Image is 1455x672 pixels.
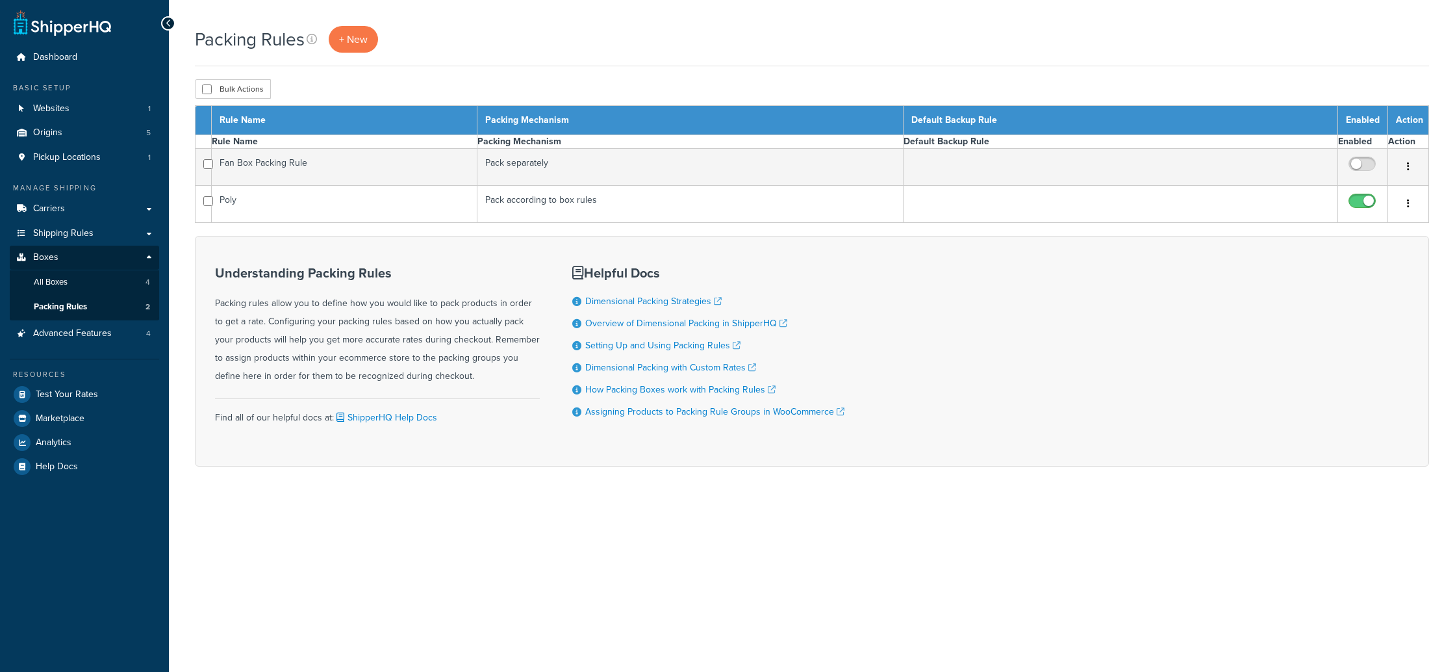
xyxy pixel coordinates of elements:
[33,52,77,63] span: Dashboard
[148,103,151,114] span: 1
[1338,106,1388,135] th: Enabled
[339,32,368,47] span: + New
[215,398,540,427] div: Find all of our helpful docs at:
[34,277,68,288] span: All Boxes
[33,152,101,163] span: Pickup Locations
[904,106,1338,135] th: Default Backup Rule
[477,106,904,135] th: Packing Mechanism
[14,10,111,36] a: ShipperHQ Home
[10,121,159,145] a: Origins 5
[585,294,722,308] a: Dimensional Packing Strategies
[477,135,904,149] th: Packing Mechanism
[10,431,159,454] a: Analytics
[146,328,151,339] span: 4
[10,455,159,478] a: Help Docs
[10,121,159,145] li: Origins
[36,389,98,400] span: Test Your Rates
[36,413,84,424] span: Marketplace
[585,383,776,396] a: How Packing Boxes work with Packing Rules
[10,383,159,406] a: Test Your Rates
[329,26,378,53] a: + New
[904,135,1338,149] th: Default Backup Rule
[10,246,159,320] li: Boxes
[585,317,787,330] a: Overview of Dimensional Packing in ShipperHQ
[585,339,740,352] a: Setting Up and Using Packing Rules
[10,146,159,170] a: Pickup Locations 1
[10,322,159,346] li: Advanced Features
[34,302,87,313] span: Packing Rules
[1388,135,1429,149] th: Action
[10,146,159,170] li: Pickup Locations
[215,266,540,385] div: Packing rules allow you to define how you would like to pack products in order to get a rate. Con...
[33,103,70,114] span: Websites
[10,45,159,70] a: Dashboard
[585,361,756,374] a: Dimensional Packing with Custom Rates
[10,407,159,430] a: Marketplace
[212,106,477,135] th: Rule Name
[145,277,150,288] span: 4
[215,266,540,280] h3: Understanding Packing Rules
[33,328,112,339] span: Advanced Features
[1338,135,1388,149] th: Enabled
[10,83,159,94] div: Basic Setup
[33,203,65,214] span: Carriers
[212,149,477,186] td: Fan Box Packing Rule
[148,152,151,163] span: 1
[10,97,159,121] li: Websites
[36,437,71,448] span: Analytics
[334,411,437,424] a: ShipperHQ Help Docs
[10,369,159,380] div: Resources
[10,97,159,121] a: Websites 1
[10,322,159,346] a: Advanced Features 4
[36,461,78,472] span: Help Docs
[145,302,150,313] span: 2
[10,197,159,221] a: Carriers
[585,405,844,419] a: Assigning Products to Packing Rule Groups in WooCommerce
[146,127,151,138] span: 5
[33,228,94,239] span: Shipping Rules
[195,79,271,99] button: Bulk Actions
[10,295,159,319] li: Packing Rules
[33,127,62,138] span: Origins
[10,295,159,319] a: Packing Rules 2
[212,186,477,223] td: Poly
[10,183,159,194] div: Manage Shipping
[10,246,159,270] a: Boxes
[33,252,58,263] span: Boxes
[10,270,159,294] li: All Boxes
[212,135,477,149] th: Rule Name
[195,27,305,52] h1: Packing Rules
[1388,106,1429,135] th: Action
[572,266,844,280] h3: Helpful Docs
[10,270,159,294] a: All Boxes 4
[477,149,904,186] td: Pack separately
[477,186,904,223] td: Pack according to box rules
[10,222,159,246] a: Shipping Rules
